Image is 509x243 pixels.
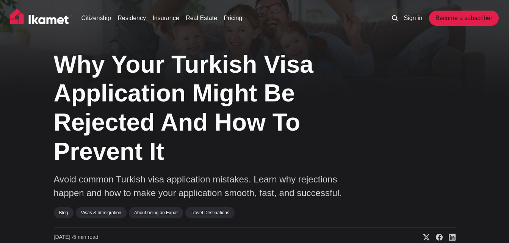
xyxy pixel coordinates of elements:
[152,14,179,23] a: Insurance
[54,207,74,218] a: Blog
[129,207,183,218] a: About being an Expat
[429,11,499,26] a: Become a subscriber
[81,14,111,23] a: Citizenship
[10,9,72,28] img: Ikamet home
[186,14,217,23] a: Real Estate
[404,14,422,23] a: Sign in
[443,234,456,241] a: Share on Linkedin
[185,207,235,218] a: Travel Destinations
[76,207,127,218] a: Visas & Immigration
[54,50,372,166] h1: Why Your Turkish Visa Application Might Be Rejected And How To Prevent It
[54,234,74,240] span: [DATE] ∙
[417,234,430,241] a: Share on X
[54,234,99,241] time: 5 min read
[430,234,443,241] a: Share on Facebook
[117,14,146,23] a: Residency
[224,14,242,23] a: Pricing
[54,173,349,200] p: Avoid common Turkish visa application mistakes. Learn why rejections happen and how to make your ...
